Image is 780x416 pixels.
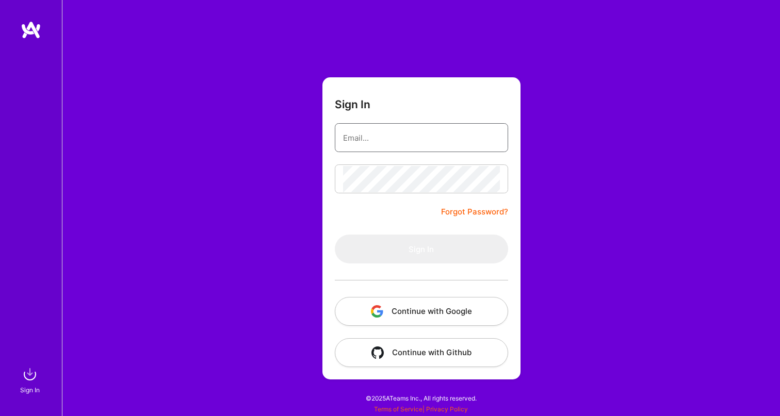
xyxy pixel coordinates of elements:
[374,405,468,413] span: |
[426,405,468,413] a: Privacy Policy
[62,385,780,411] div: © 2025 ATeams Inc., All rights reserved.
[335,338,508,367] button: Continue with Github
[371,305,383,318] img: icon
[20,385,40,395] div: Sign In
[335,98,370,111] h3: Sign In
[335,235,508,263] button: Sign In
[20,364,40,385] img: sign in
[374,405,423,413] a: Terms of Service
[21,21,41,39] img: logo
[371,346,384,359] img: icon
[335,297,508,326] button: Continue with Google
[343,125,500,151] input: Email...
[22,364,40,395] a: sign inSign In
[441,206,508,218] a: Forgot Password?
